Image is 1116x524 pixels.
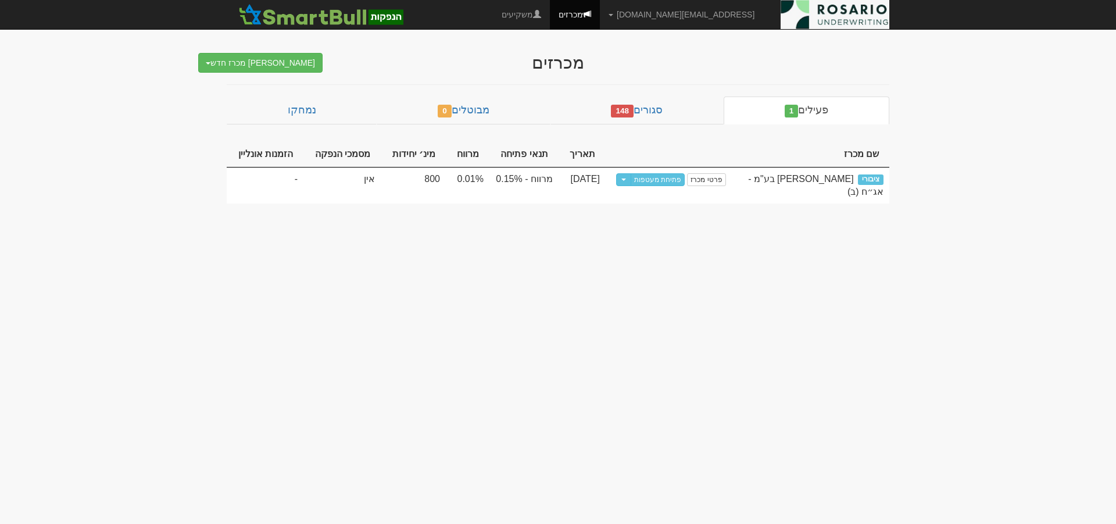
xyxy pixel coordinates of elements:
[611,105,634,117] span: 148
[227,142,303,167] th: הזמנות אונליין
[559,142,606,167] th: תאריך
[446,167,489,204] td: 0.01%
[724,97,889,124] a: פעילים
[364,174,375,184] span: אין
[381,142,446,167] th: מינ׳ יחידות
[446,142,489,167] th: מרווח
[227,97,377,124] a: נמחקו
[748,174,884,197] span: דניאל פקדונות בע"מ - אג״ח (ב)
[295,173,298,186] span: -
[631,173,685,186] a: פתיחת מעטפות
[559,167,606,204] td: [DATE]
[687,173,725,186] a: פרטי מכרז
[331,53,785,72] div: מכרזים
[235,3,406,26] img: סמארטבול - מערכת לניהול הנפקות
[377,97,550,124] a: מבוטלים
[489,167,559,204] td: מרווח - 0.15%
[550,97,724,124] a: סגורים
[303,142,381,167] th: מסמכי הנפקה
[381,167,446,204] td: 800
[489,142,559,167] th: תנאי פתיחה
[732,142,889,167] th: שם מכרז
[785,105,799,117] span: 1
[198,53,323,73] button: [PERSON_NAME] מכרז חדש
[438,105,452,117] span: 0
[858,174,884,185] span: ציבורי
